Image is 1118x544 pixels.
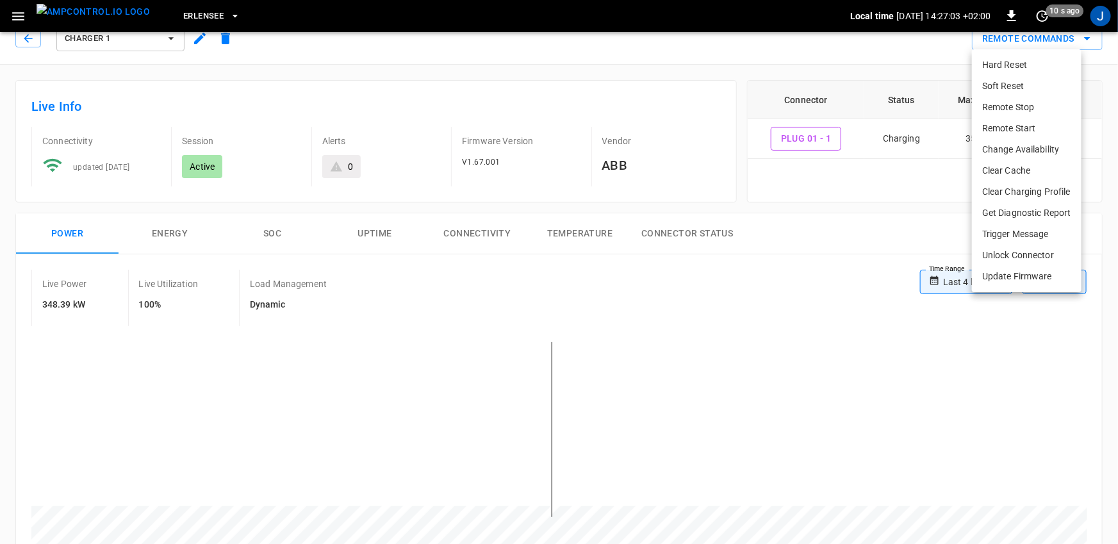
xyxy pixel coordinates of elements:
[972,160,1081,181] li: Clear Cache
[972,97,1081,118] li: Remote Stop
[972,202,1081,224] li: Get Diagnostic Report
[972,76,1081,97] li: Soft Reset
[972,118,1081,139] li: Remote Start
[972,181,1081,202] li: Clear Charging Profile
[972,224,1081,245] li: Trigger Message
[972,266,1081,287] li: Update Firmware
[972,245,1081,266] li: Unlock Connector
[972,139,1081,160] li: Change Availability
[972,54,1081,76] li: Hard Reset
